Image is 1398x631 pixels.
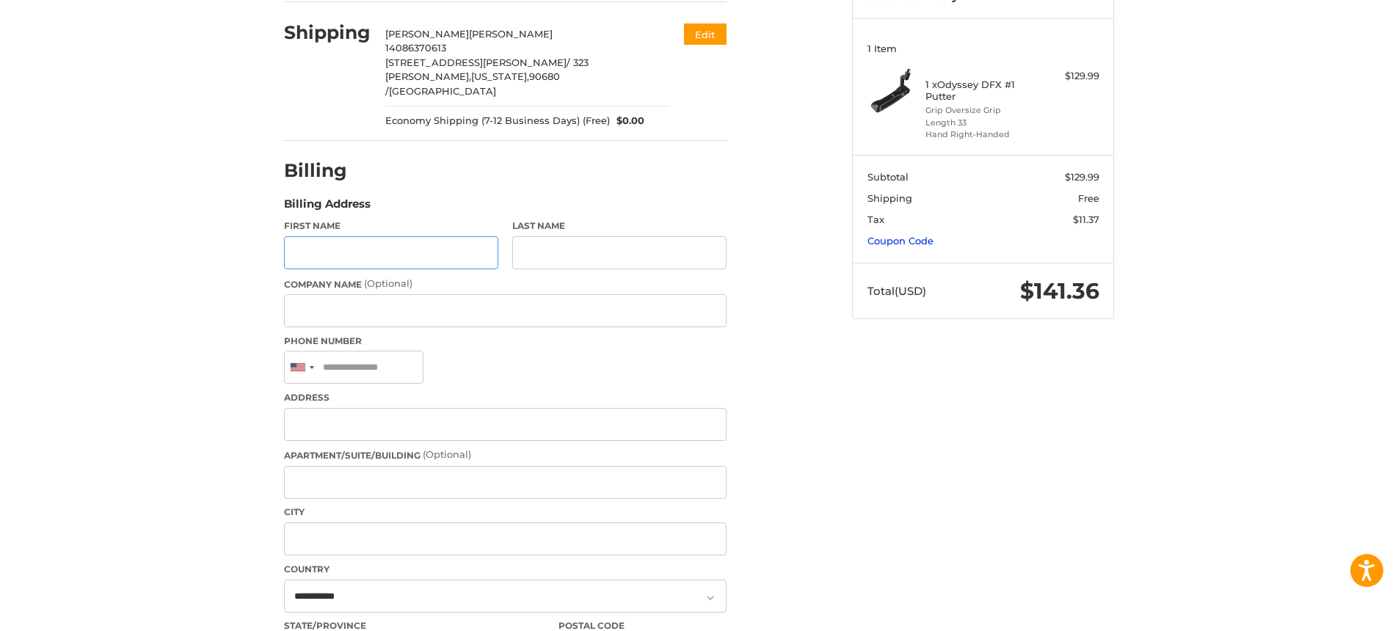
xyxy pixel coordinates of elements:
span: $11.37 [1073,214,1099,225]
button: Edit [684,23,727,45]
span: [STREET_ADDRESS][PERSON_NAME] [385,56,567,68]
div: $129.99 [1041,69,1099,84]
h2: Shipping [284,21,371,44]
label: Phone Number [284,335,727,348]
span: Shipping [867,192,912,204]
li: Length 33 [925,117,1038,129]
small: (Optional) [423,448,471,460]
span: 90680 / [385,70,560,97]
div: United States: +1 [285,351,318,383]
span: $0.00 [610,114,645,128]
label: Last Name [512,219,727,233]
span: [US_STATE], [471,70,529,82]
label: Address [284,391,727,404]
span: [PERSON_NAME], [385,70,471,82]
span: Economy Shipping (7-12 Business Days) (Free) [385,114,610,128]
iframe: Google Customer Reviews [1277,591,1398,631]
small: (Optional) [364,277,412,289]
label: Company Name [284,277,727,291]
span: Total (USD) [867,284,926,298]
h3: 1 Item [867,43,1099,54]
span: [PERSON_NAME] [469,28,553,40]
span: Tax [867,214,884,225]
label: Country [284,563,727,576]
h4: 1 x Odyssey DFX #1 Putter [925,79,1038,103]
legend: Billing Address [284,196,371,219]
span: $141.36 [1020,277,1099,304]
span: [PERSON_NAME] [385,28,469,40]
li: Hand Right-Handed [925,128,1038,141]
span: Subtotal [867,171,909,183]
span: / 323 [567,56,589,68]
a: Coupon Code [867,235,933,247]
span: Free [1078,192,1099,204]
label: First Name [284,219,498,233]
span: 14086370613 [385,42,446,54]
li: Grip Oversize Grip [925,104,1038,117]
span: [GEOGRAPHIC_DATA] [389,85,496,97]
span: $129.99 [1065,171,1099,183]
label: City [284,506,727,519]
label: Apartment/Suite/Building [284,448,727,462]
h2: Billing [284,159,370,182]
